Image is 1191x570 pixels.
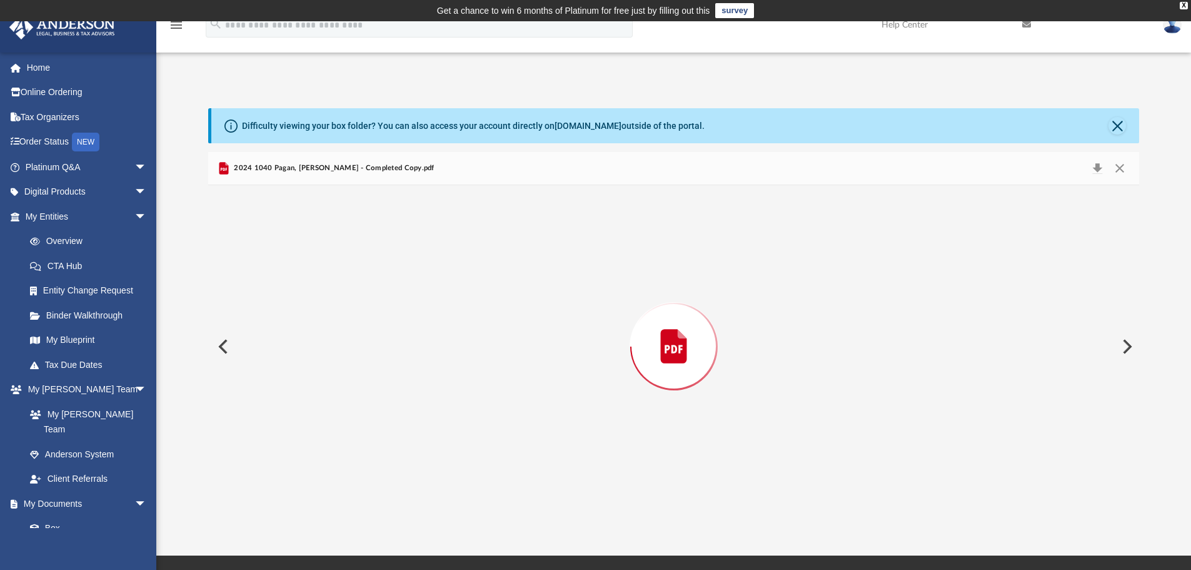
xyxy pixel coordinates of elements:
a: Binder Walkthrough [18,303,166,328]
button: Close [1108,160,1131,177]
button: Next File [1112,329,1140,364]
span: 2024 1040 Pagan, [PERSON_NAME] - Completed Copy.pdf [231,163,435,174]
a: Box [18,516,153,541]
a: My Entitiesarrow_drop_down [9,204,166,229]
a: CTA Hub [18,253,166,278]
span: arrow_drop_down [134,377,159,403]
a: My Blueprint [18,328,159,353]
a: Tax Organizers [9,104,166,130]
a: Entity Change Request [18,278,166,303]
a: Platinum Q&Aarrow_drop_down [9,155,166,180]
a: Digital Productsarrow_drop_down [9,180,166,205]
a: Overview [18,229,166,254]
a: Anderson System [18,442,159,467]
a: My [PERSON_NAME] Team [18,402,153,442]
button: Previous File [208,329,236,364]
button: Close [1108,117,1126,135]
span: arrow_drop_down [134,155,159,180]
a: Tax Due Dates [18,352,166,377]
a: [DOMAIN_NAME] [555,121,621,131]
img: Anderson Advisors Platinum Portal [6,15,119,39]
div: Get a chance to win 6 months of Platinum for free just by filling out this [437,3,710,18]
a: Order StatusNEW [9,130,166,155]
div: NEW [72,133,99,151]
a: survey [715,3,754,18]
a: menu [169,24,184,33]
a: Online Ordering [9,80,166,105]
button: Download [1086,160,1108,177]
div: Preview [208,152,1140,508]
span: arrow_drop_down [134,180,159,205]
a: Home [9,55,166,80]
i: search [209,17,223,31]
span: arrow_drop_down [134,491,159,517]
span: arrow_drop_down [134,204,159,230]
a: My Documentsarrow_drop_down [9,491,159,516]
img: User Pic [1163,16,1182,34]
i: menu [169,18,184,33]
div: Difficulty viewing your box folder? You can also access your account directly on outside of the p... [242,120,705,133]
a: My [PERSON_NAME] Teamarrow_drop_down [9,377,159,402]
div: close [1180,2,1188,9]
a: Client Referrals [18,467,159,492]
